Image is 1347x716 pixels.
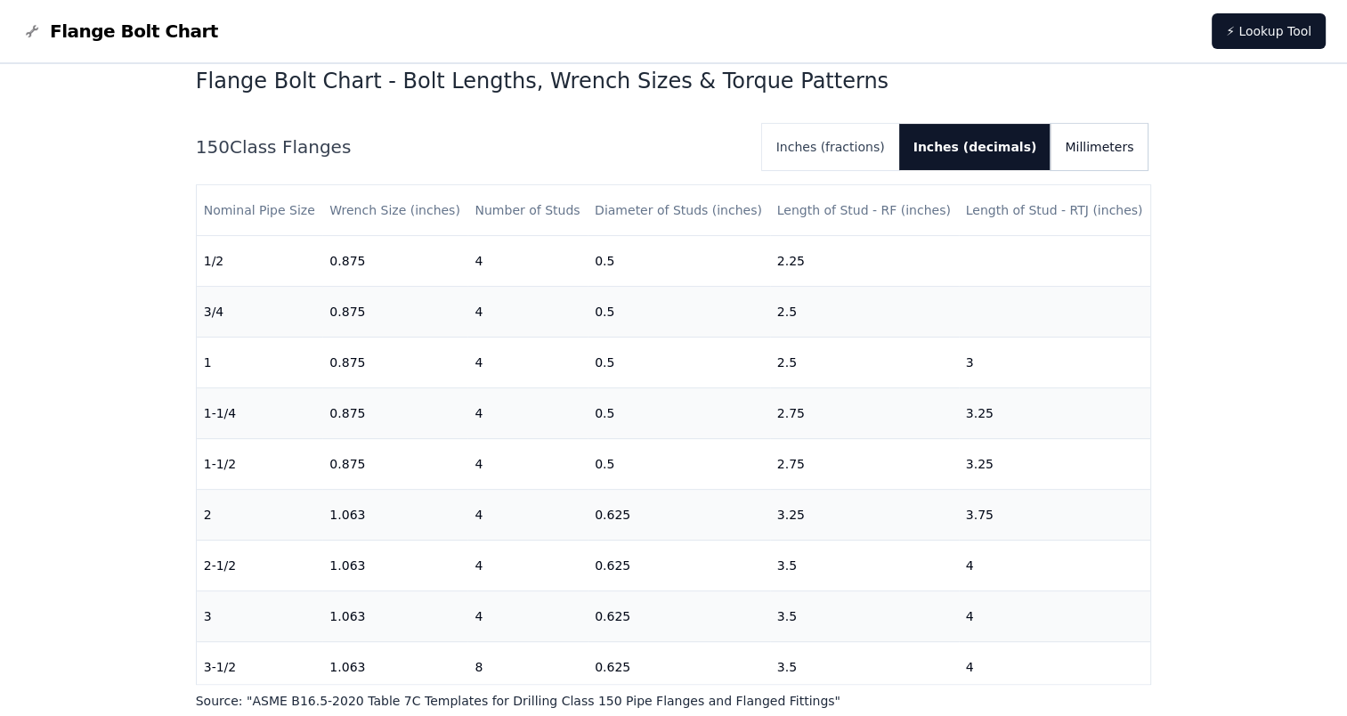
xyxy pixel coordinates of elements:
[467,338,588,388] td: 4
[467,185,588,236] th: Number of Studs
[197,388,323,439] td: 1-1/4
[322,439,467,490] td: 0.875
[770,490,959,541] td: 3.25
[959,541,1151,591] td: 4
[50,19,218,44] span: Flange Bolt Chart
[197,541,323,591] td: 2-1/2
[770,591,959,642] td: 3.5
[959,439,1151,490] td: 3.25
[959,591,1151,642] td: 4
[197,490,323,541] td: 2
[959,185,1151,236] th: Length of Stud - RTJ (inches)
[959,642,1151,693] td: 4
[588,541,770,591] td: 0.625
[197,236,323,287] td: 1/2
[588,439,770,490] td: 0.5
[322,338,467,388] td: 0.875
[322,591,467,642] td: 1.063
[322,388,467,439] td: 0.875
[467,591,588,642] td: 4
[467,439,588,490] td: 4
[588,591,770,642] td: 0.625
[21,20,43,42] img: Flange Bolt Chart Logo
[1212,13,1326,49] a: ⚡ Lookup Tool
[467,642,588,693] td: 8
[770,287,959,338] td: 2.5
[467,287,588,338] td: 4
[197,338,323,388] td: 1
[322,185,467,236] th: Wrench Size (inches)
[770,541,959,591] td: 3.5
[322,541,467,591] td: 1.063
[770,236,959,287] td: 2.25
[588,185,770,236] th: Diameter of Studs (inches)
[197,591,323,642] td: 3
[467,541,588,591] td: 4
[770,388,959,439] td: 2.75
[21,19,218,44] a: Flange Bolt Chart LogoFlange Bolt Chart
[588,338,770,388] td: 0.5
[588,236,770,287] td: 0.5
[899,124,1051,170] button: Inches (decimals)
[467,490,588,541] td: 4
[322,236,467,287] td: 0.875
[197,642,323,693] td: 3-1/2
[196,67,1152,95] h1: Flange Bolt Chart - Bolt Lengths, Wrench Sizes & Torque Patterns
[959,490,1151,541] td: 3.75
[322,287,467,338] td: 0.875
[197,185,323,236] th: Nominal Pipe Size
[196,692,1152,710] p: Source: " ASME B16.5-2020 Table 7C Templates for Drilling Class 150 Pipe Flanges and Flanged Fitt...
[588,388,770,439] td: 0.5
[197,287,323,338] td: 3/4
[467,388,588,439] td: 4
[322,490,467,541] td: 1.063
[762,124,899,170] button: Inches (fractions)
[467,236,588,287] td: 4
[770,338,959,388] td: 2.5
[588,287,770,338] td: 0.5
[322,642,467,693] td: 1.063
[588,642,770,693] td: 0.625
[1051,124,1148,170] button: Millimeters
[770,439,959,490] td: 2.75
[196,134,748,159] h2: 150 Class Flanges
[770,185,959,236] th: Length of Stud - RF (inches)
[959,338,1151,388] td: 3
[959,388,1151,439] td: 3.25
[588,490,770,541] td: 0.625
[770,642,959,693] td: 3.5
[197,439,323,490] td: 1-1/2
